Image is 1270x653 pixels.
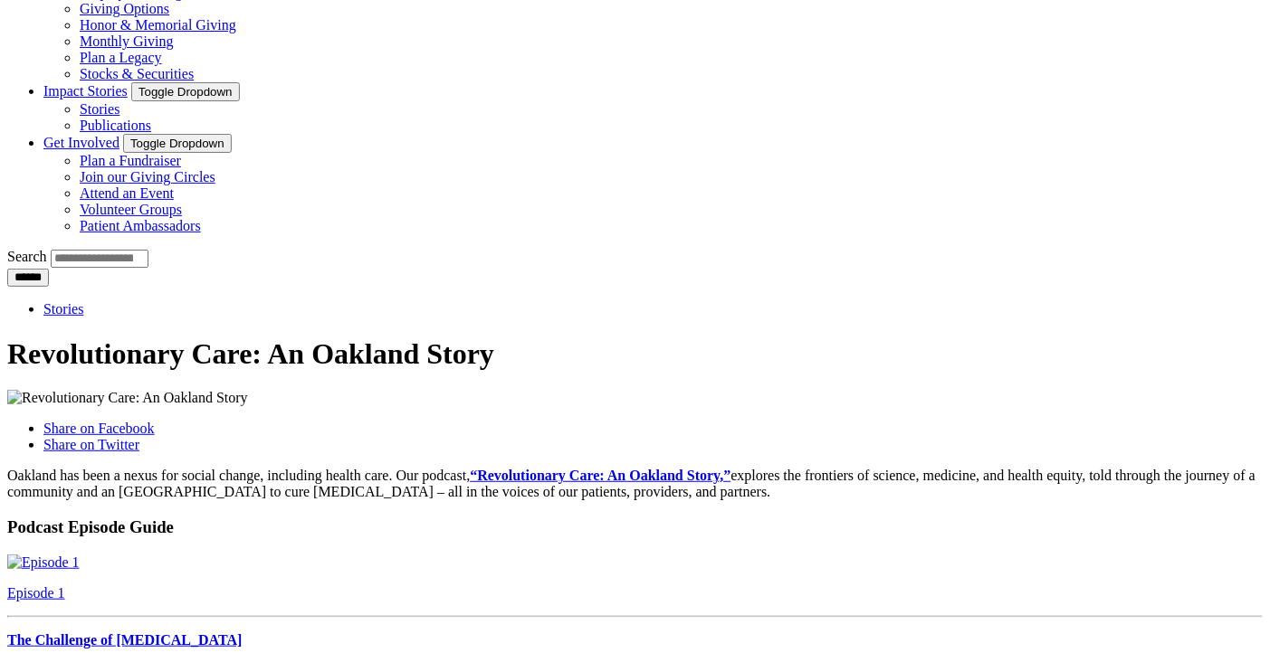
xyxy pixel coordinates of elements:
[43,83,128,99] a: Impact Stories
[7,249,47,264] label: Search
[43,135,119,150] a: Get Involved
[80,169,215,185] a: Join our Giving Circles
[80,50,162,65] a: Plan a Legacy
[80,202,182,217] a: Volunteer Groups
[470,468,730,483] a: “Revolutionary Care: An Oakland Story,”
[7,554,80,571] img: Episode 1
[7,390,248,406] img: Revolutionary Care: An Oakland Story
[43,421,155,436] a: Share on Facebook
[80,1,169,16] a: Giving Options
[80,185,174,201] a: Attend an Event
[80,66,194,81] a: Stocks & Securities
[43,437,139,452] a: Share on Twitter
[80,33,174,49] a: Monthly Giving
[80,101,119,117] a: Stories
[80,218,201,233] a: Patient Ambassadors
[80,153,181,168] a: Plan a Fundraiser
[131,82,240,101] button: Toggle Dropdown
[7,554,1263,648] a: Episode 1 Episode 1 The Challenge of [MEDICAL_DATA]
[123,134,232,153] button: Toggle Dropdown
[80,17,236,33] a: Honor & Memorial Giving
[7,468,1263,500] p: Oakland has been a nexus for social change, including health care. Our podcast, explores the fron...
[7,337,494,370] span: Revolutionary Care: An Oakland Story
[43,301,83,317] a: Stories
[80,118,151,133] a: Publications
[7,517,1263,537] h3: Podcast Episode Guide
[7,632,242,648] strong: The Challenge of [MEDICAL_DATA]
[7,585,1263,601] p: Episode 1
